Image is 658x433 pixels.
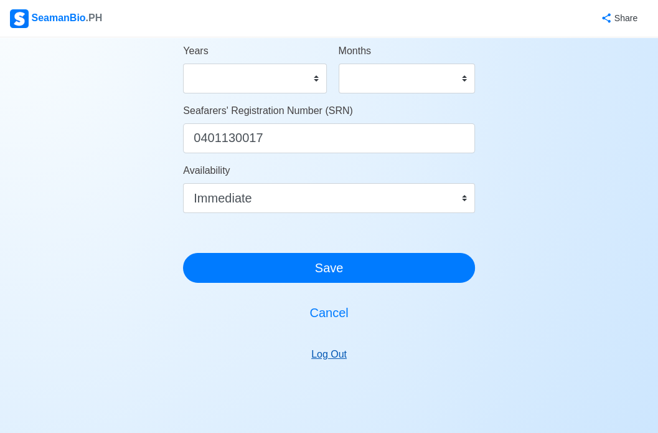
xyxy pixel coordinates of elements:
input: ex. 1234567890 [183,123,475,153]
button: Log Out [303,343,355,366]
img: Logo [10,9,29,28]
button: Cancel [183,298,475,328]
span: .PH [86,12,103,23]
label: Months [339,44,371,59]
button: Share [588,6,648,31]
div: SeamanBio [10,9,102,28]
span: Seafarers' Registration Number (SRN) [183,105,352,116]
button: Save [183,253,475,283]
label: Years [183,44,208,59]
label: Availability [183,163,230,178]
